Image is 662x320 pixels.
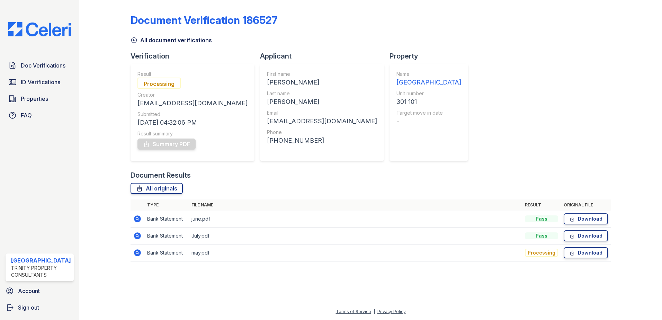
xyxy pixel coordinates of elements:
td: june.pdf [189,211,522,228]
div: Phone [267,129,377,136]
div: Trinity Property Consultants [11,265,71,278]
div: [EMAIL_ADDRESS][DOMAIN_NAME] [267,116,377,126]
a: Download [564,230,608,241]
a: Download [564,247,608,258]
td: may.pdf [189,245,522,261]
div: Unit number [396,90,461,97]
span: Doc Verifications [21,61,65,70]
div: Submitted [137,111,248,118]
div: [GEOGRAPHIC_DATA] [396,78,461,87]
a: Download [564,213,608,224]
th: Result [522,199,561,211]
div: Target move in date [396,109,461,116]
div: First name [267,71,377,78]
td: Bank Statement [144,211,189,228]
a: Properties [6,92,74,106]
div: [PERSON_NAME] [267,78,377,87]
div: Creator [137,91,248,98]
td: July.pdf [189,228,522,245]
div: Document Verification 186527 [131,14,278,26]
a: All originals [131,183,183,194]
a: Sign out [3,301,77,314]
div: [EMAIL_ADDRESS][DOMAIN_NAME] [137,98,248,108]
iframe: chat widget [633,292,655,313]
span: Sign out [18,303,39,312]
div: - [396,116,461,126]
div: [GEOGRAPHIC_DATA] [11,256,71,265]
div: Processing [525,249,558,257]
a: FAQ [6,108,74,122]
th: Original file [561,199,611,211]
span: Properties [21,95,48,103]
div: Pass [525,215,558,222]
div: Result [137,71,248,78]
div: Pass [525,232,558,239]
a: Privacy Policy [377,309,406,314]
span: FAQ [21,111,32,119]
div: Verification [131,51,260,61]
div: Last name [267,90,377,97]
div: 301 101 [396,97,461,107]
a: Name [GEOGRAPHIC_DATA] [396,71,461,87]
div: Processing [137,78,181,89]
div: Email [267,109,377,116]
a: ID Verifications [6,75,74,89]
a: Terms of Service [336,309,371,314]
a: Account [3,284,77,298]
div: Name [396,71,461,78]
a: All document verifications [131,36,212,44]
div: Document Results [131,170,191,180]
th: Type [144,199,189,211]
div: Result summary [137,130,248,137]
div: Property [390,51,474,61]
div: | [374,309,375,314]
div: [DATE] 04:32:06 PM [137,118,248,127]
img: CE_Logo_Blue-a8612792a0a2168367f1c8372b55b34899dd931a85d93a1a3d3e32e68fde9ad4.png [3,22,77,36]
div: [PHONE_NUMBER] [267,136,377,145]
a: Doc Verifications [6,59,74,72]
span: ID Verifications [21,78,60,86]
td: Bank Statement [144,228,189,245]
span: Account [18,287,40,295]
th: File name [189,199,522,211]
td: Bank Statement [144,245,189,261]
div: [PERSON_NAME] [267,97,377,107]
div: Applicant [260,51,390,61]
